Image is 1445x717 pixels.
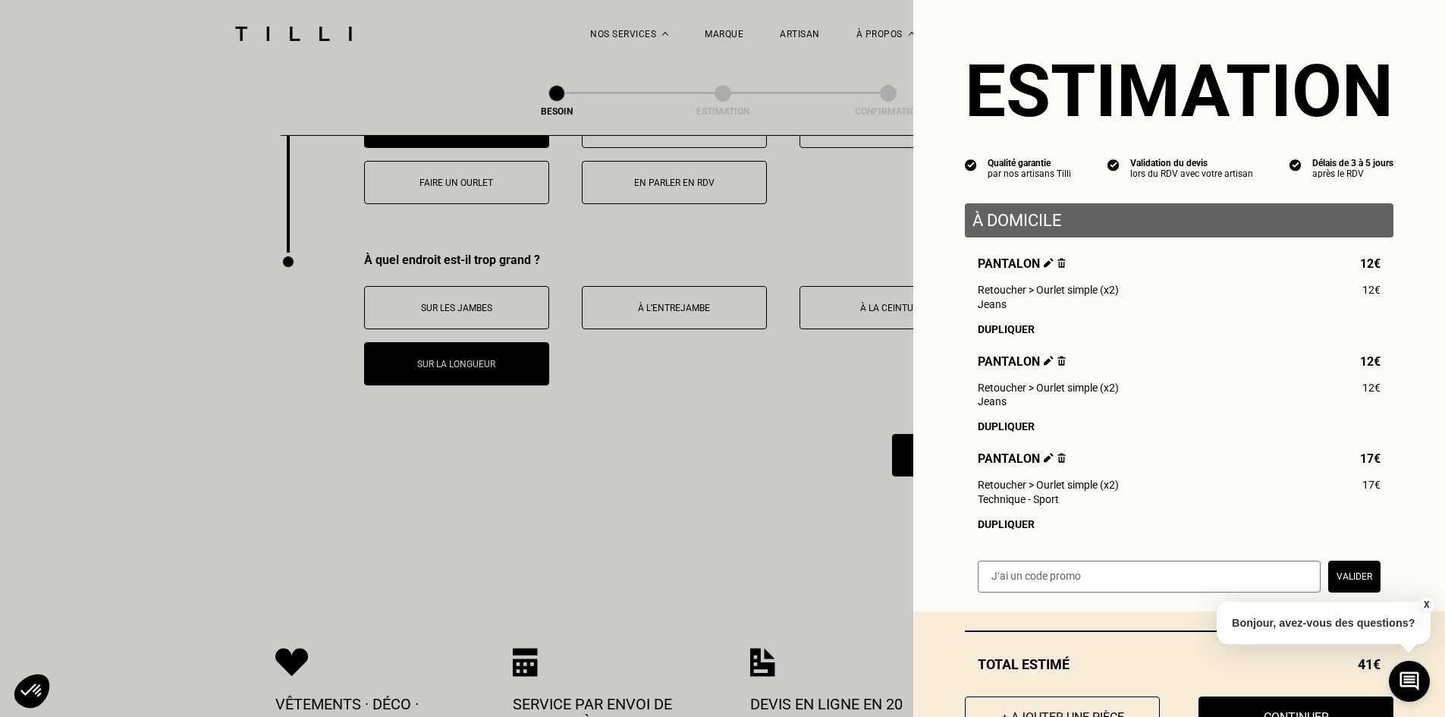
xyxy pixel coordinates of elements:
span: Jeans [978,298,1007,310]
span: Technique - Sport [978,493,1059,505]
img: Supprimer [1057,356,1066,366]
div: Dupliquer [978,420,1381,432]
span: 12€ [1362,382,1381,394]
p: Bonjour, avez-vous des questions? [1217,602,1431,644]
div: Validation du devis [1130,158,1253,168]
button: X [1418,596,1434,613]
span: 12€ [1362,284,1381,296]
section: Estimation [965,49,1393,134]
input: J‘ai un code promo [978,561,1321,593]
span: Retoucher > Ourlet simple (x2) [978,382,1119,394]
div: Délais de 3 à 5 jours [1312,158,1393,168]
img: icon list info [1107,158,1120,171]
span: 17€ [1360,451,1381,466]
span: Retoucher > Ourlet simple (x2) [978,479,1119,491]
img: icon list info [1290,158,1302,171]
span: Pantalon [978,256,1066,271]
img: icon list info [965,158,977,171]
span: Pantalon [978,354,1066,369]
span: Pantalon [978,451,1066,466]
img: Éditer [1044,356,1054,366]
div: Qualité garantie [988,158,1071,168]
p: À domicile [972,211,1386,230]
div: après le RDV [1312,168,1393,179]
span: 12€ [1360,354,1381,369]
span: 41€ [1358,656,1381,672]
button: Valider [1328,561,1381,593]
div: Dupliquer [978,323,1381,335]
div: par nos artisans Tilli [988,168,1071,179]
span: Retoucher > Ourlet simple (x2) [978,284,1119,296]
span: 12€ [1360,256,1381,271]
img: Supprimer [1057,453,1066,463]
div: Total estimé [965,656,1393,672]
img: Supprimer [1057,258,1066,268]
div: lors du RDV avec votre artisan [1130,168,1253,179]
img: Éditer [1044,258,1054,268]
span: 17€ [1362,479,1381,491]
div: Dupliquer [978,518,1381,530]
span: Jeans [978,395,1007,407]
img: Éditer [1044,453,1054,463]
